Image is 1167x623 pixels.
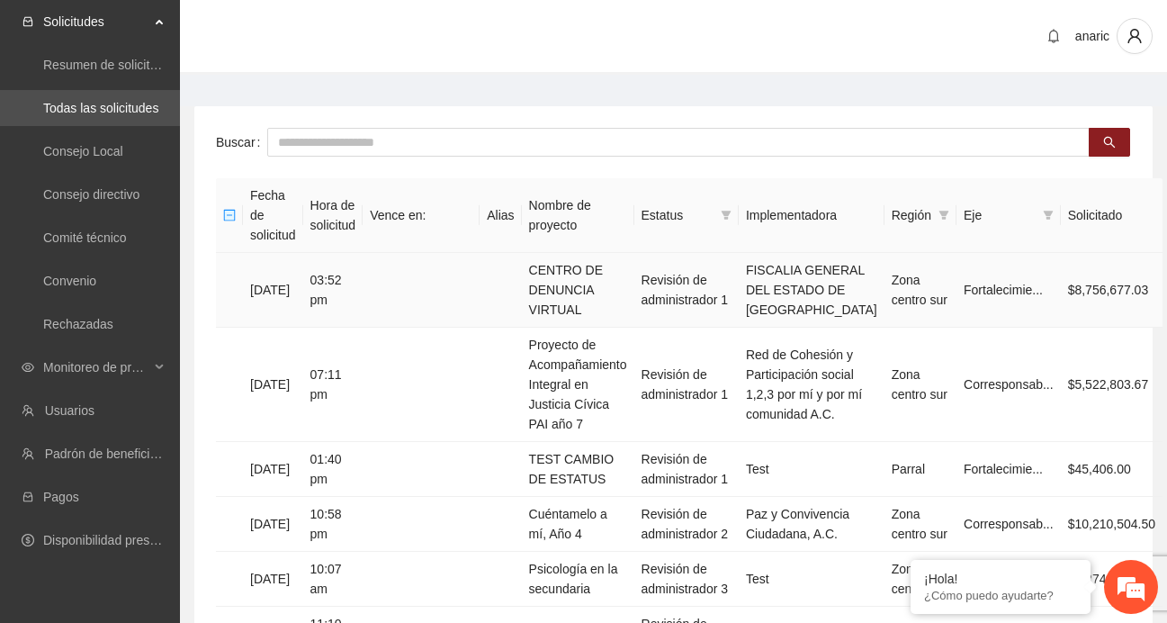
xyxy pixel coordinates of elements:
[43,4,149,40] span: Solicitudes
[43,101,158,115] a: Todas las solicitudes
[43,230,127,245] a: Comité técnico
[634,552,739,607] td: Revisión de administrador 3
[22,361,34,374] span: eye
[739,253,884,328] td: FISCALIA GENERAL DEL ESTADO DE [GEOGRAPHIC_DATA]
[1061,442,1163,497] td: $45,406.00
[884,442,956,497] td: Parral
[721,210,732,221] span: filter
[1061,497,1163,552] td: $10,210,504.50
[1075,29,1109,43] span: anaric
[964,462,1043,476] span: Fortalecimie...
[303,442,364,497] td: 01:40 pm
[303,253,364,328] td: 03:52 pm
[43,349,149,385] span: Monitoreo de proyectos
[1039,202,1057,229] span: filter
[739,328,884,442] td: Red de Cohesión y Participación social 1,2,3 por mí y por mí comunidad A.C.
[924,589,1077,602] p: ¿Cómo puedo ayudarte?
[884,253,956,328] td: Zona centro sur
[938,210,949,221] span: filter
[892,205,931,225] span: Región
[363,178,480,253] th: Vence en:
[45,447,177,461] a: Padrón de beneficiarios
[480,178,521,253] th: Alias
[884,328,956,442] td: Zona centro sur
[1040,29,1067,43] span: bell
[522,552,634,607] td: Psicología en la secundaria
[739,552,884,607] td: Test
[634,497,739,552] td: Revisión de administrador 2
[1089,128,1130,157] button: search
[1061,178,1163,253] th: Solicitado
[1103,136,1116,150] span: search
[522,442,634,497] td: TEST CAMBIO DE ESTATUS
[884,552,956,607] td: Zona centro sur
[43,533,197,547] a: Disponibilidad presupuestal
[223,209,236,221] span: minus-square
[964,377,1054,392] span: Corresponsab...
[924,572,1077,586] div: ¡Hola!
[216,128,267,157] label: Buscar
[243,178,303,253] th: Fecha de solicitud
[964,283,1043,297] span: Fortalecimie...
[43,274,96,288] a: Convenio
[522,178,634,253] th: Nombre de proyecto
[243,552,303,607] td: [DATE]
[884,497,956,552] td: Zona centro sur
[1061,253,1163,328] td: $8,756,677.03
[243,442,303,497] td: [DATE]
[43,490,79,504] a: Pagos
[522,328,634,442] td: Proyecto de Acompañamiento Integral en Justicia Cívica PAI año 7
[522,497,634,552] td: Cuéntamelo a mí, Año 4
[43,58,246,72] a: Resumen de solicitudes por aprobar
[739,442,884,497] td: Test
[935,202,953,229] span: filter
[964,517,1054,531] span: Corresponsab...
[243,328,303,442] td: [DATE]
[43,317,113,331] a: Rechazadas
[1118,28,1152,44] span: user
[642,205,714,225] span: Estatus
[43,187,139,202] a: Consejo directivo
[303,497,364,552] td: 10:58 pm
[739,178,884,253] th: Implementadora
[303,552,364,607] td: 10:07 am
[243,497,303,552] td: [DATE]
[22,15,34,28] span: inbox
[1117,18,1153,54] button: user
[634,328,739,442] td: Revisión de administrador 1
[717,202,735,229] span: filter
[243,253,303,328] td: [DATE]
[522,253,634,328] td: CENTRO DE DENUNCIA VIRTUAL
[303,328,364,442] td: 07:11 pm
[634,442,739,497] td: Revisión de administrador 1
[739,497,884,552] td: Paz y Convivencia Ciudadana, A.C.
[45,403,94,418] a: Usuarios
[1061,552,1163,607] td: $1,274,671.00
[1039,22,1068,50] button: bell
[1043,210,1054,221] span: filter
[634,253,739,328] td: Revisión de administrador 1
[303,178,364,253] th: Hora de solicitud
[43,144,123,158] a: Consejo Local
[964,205,1036,225] span: Eje
[1061,328,1163,442] td: $5,522,803.67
